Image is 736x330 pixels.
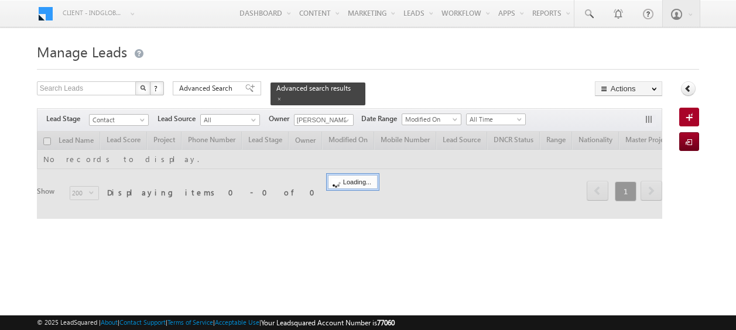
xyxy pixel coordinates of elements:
[158,114,200,124] span: Lead Source
[402,114,458,125] span: Modified On
[90,115,145,125] span: Contact
[595,81,662,96] button: Actions
[377,318,395,327] span: 77060
[361,114,402,124] span: Date Range
[338,115,352,126] a: Show All Items
[466,114,526,125] a: All Time
[37,317,395,328] span: © 2025 LeadSquared | | | | |
[140,85,146,91] img: Search
[46,114,89,124] span: Lead Stage
[276,84,351,92] span: Advanced search results
[215,318,259,326] a: Acceptable Use
[167,318,213,326] a: Terms of Service
[101,318,118,326] a: About
[154,83,159,93] span: ?
[150,81,164,95] button: ?
[63,7,124,19] span: Client - indglobal1 (77060)
[201,115,256,125] span: All
[119,318,166,326] a: Contact Support
[402,114,461,125] a: Modified On
[179,83,236,94] span: Advanced Search
[269,114,294,124] span: Owner
[200,114,260,126] a: All
[37,42,127,61] span: Manage Leads
[89,114,149,126] a: Contact
[261,318,395,327] span: Your Leadsquared Account Number is
[294,114,354,126] input: Type to Search
[328,175,378,189] div: Loading...
[467,114,522,125] span: All Time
